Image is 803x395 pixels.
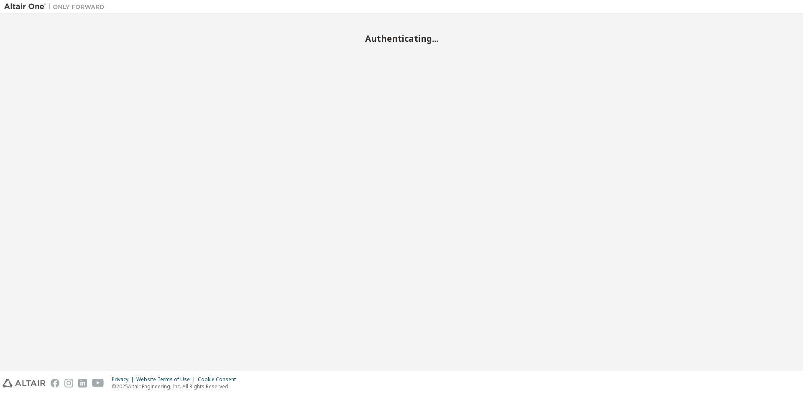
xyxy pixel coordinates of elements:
[51,379,59,387] img: facebook.svg
[136,376,198,383] div: Website Terms of Use
[78,379,87,387] img: linkedin.svg
[198,376,241,383] div: Cookie Consent
[64,379,73,387] img: instagram.svg
[4,33,799,44] h2: Authenticating...
[112,383,241,390] p: © 2025 Altair Engineering, Inc. All Rights Reserved.
[112,376,136,383] div: Privacy
[3,379,46,387] img: altair_logo.svg
[4,3,109,11] img: Altair One
[92,379,104,387] img: youtube.svg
